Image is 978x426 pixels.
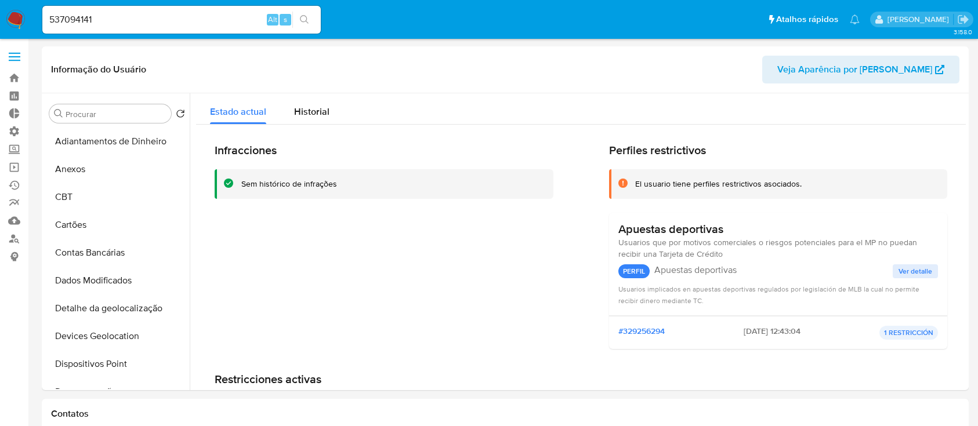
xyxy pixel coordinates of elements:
[45,239,190,267] button: Contas Bancárias
[45,267,190,294] button: Dados Modificados
[776,13,838,26] span: Atalhos rápidos
[45,128,190,155] button: Adiantamentos de Dinheiro
[42,12,321,27] input: Pesquise usuários ou casos...
[54,109,63,118] button: Procurar
[268,14,277,25] span: Alt
[284,14,287,25] span: s
[292,12,316,28] button: search-icon
[51,64,146,75] h1: Informação do Usuário
[888,14,953,25] p: adriano.brito@mercadolivre.com
[45,294,190,322] button: Detalhe da geolocalização
[762,56,959,83] button: Veja Aparência por [PERSON_NAME]
[176,109,185,122] button: Retornar ao pedido padrão
[51,408,959,420] h1: Contatos
[45,378,190,406] button: Documentação
[66,109,166,119] input: Procurar
[45,183,190,211] button: CBT
[45,155,190,183] button: Anexos
[957,13,969,26] a: Sair
[777,56,932,83] span: Veja Aparência por [PERSON_NAME]
[45,211,190,239] button: Cartões
[850,14,860,24] a: Notificações
[45,322,190,350] button: Devices Geolocation
[45,350,190,378] button: Dispositivos Point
